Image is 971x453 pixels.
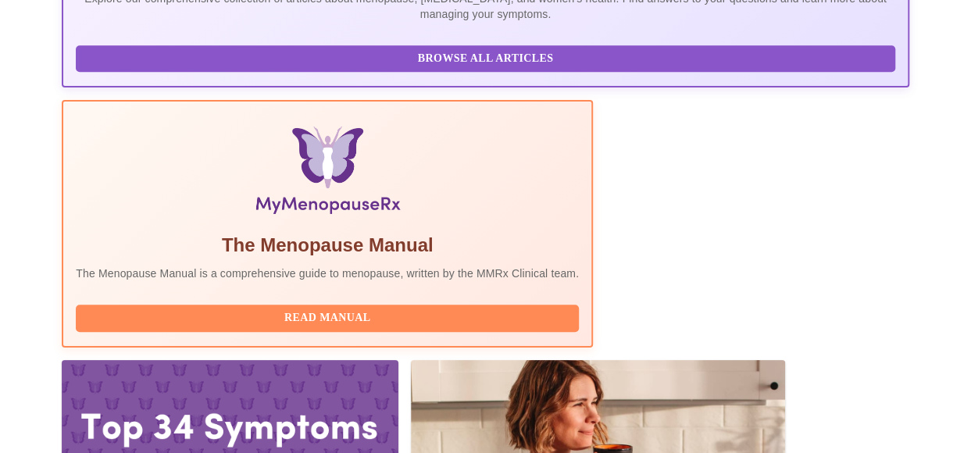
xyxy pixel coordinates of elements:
[76,51,898,64] a: Browse All Articles
[91,49,879,69] span: Browse All Articles
[91,309,563,328] span: Read Manual
[76,233,579,258] h5: The Menopause Manual
[76,266,579,281] p: The Menopause Manual is a comprehensive guide to menopause, written by the MMRx Clinical team.
[155,127,498,220] img: Menopause Manual
[76,310,583,323] a: Read Manual
[76,305,579,332] button: Read Manual
[76,45,894,73] button: Browse All Articles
